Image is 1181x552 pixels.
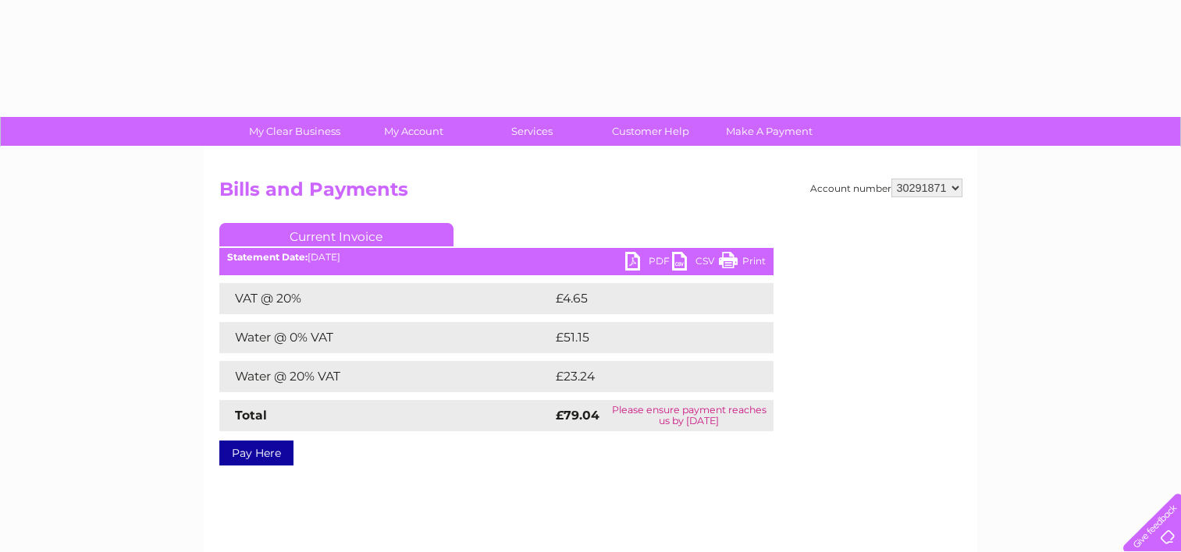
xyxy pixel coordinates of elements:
[552,322,738,353] td: £51.15
[219,283,552,314] td: VAT @ 20%
[219,252,774,263] div: [DATE]
[625,252,672,274] a: PDF
[219,322,552,353] td: Water @ 0% VAT
[468,117,596,146] a: Services
[219,179,962,208] h2: Bills and Payments
[230,117,359,146] a: My Clear Business
[219,441,293,465] a: Pay Here
[556,408,599,423] strong: £79.04
[552,283,737,314] td: £4.65
[219,223,454,246] a: Current Invoice
[605,400,774,431] td: Please ensure payment reaches us by [DATE]
[705,117,834,146] a: Make A Payment
[810,179,962,197] div: Account number
[235,408,267,423] strong: Total
[672,252,719,274] a: CSV
[349,117,478,146] a: My Account
[719,252,766,274] a: Print
[586,117,715,146] a: Customer Help
[219,361,552,392] td: Water @ 20% VAT
[552,361,742,392] td: £23.24
[227,251,308,263] b: Statement Date:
